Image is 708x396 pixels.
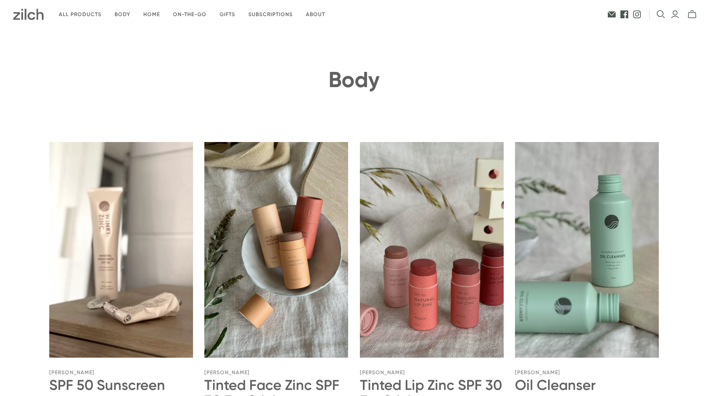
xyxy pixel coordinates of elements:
[515,142,659,358] a: Oil Cleanser
[13,9,44,20] img: Zilch has done the hard yards and handpicked the best ethical and sustainable products for you an...
[49,68,659,92] h1: Body
[166,4,213,25] a: On-the-go
[49,142,193,358] a: SPF 50 Sunscreen
[137,4,166,25] a: Home
[52,4,108,25] a: All products
[299,4,332,25] a: About
[108,4,137,25] a: Body
[242,4,299,25] a: Subscriptions
[657,10,665,19] button: Open search
[671,10,680,19] a: Login
[360,142,504,358] a: Tinted Lip Zinc SPF 30 EcoStick
[204,142,348,358] a: Tinted Face Zinc SPF 30 EcoStick
[213,4,242,25] a: Gifts
[685,10,699,19] button: mini-cart-toggle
